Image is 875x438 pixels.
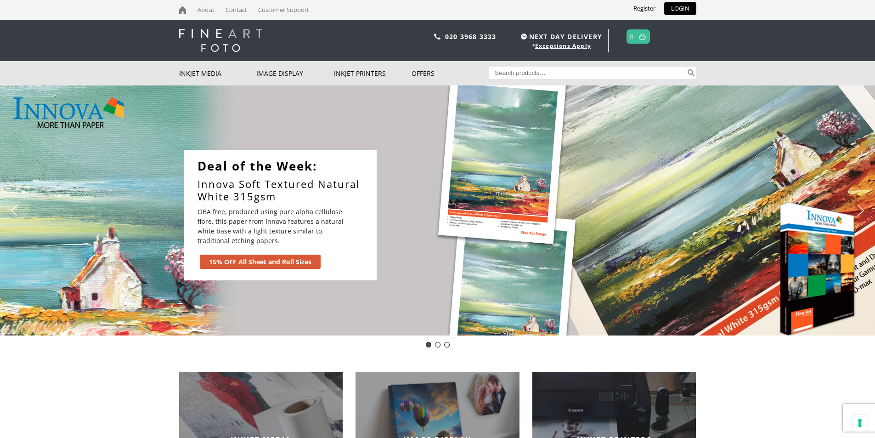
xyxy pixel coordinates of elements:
img: time.svg [521,34,527,40]
a: Inkjet Media [179,61,257,85]
div: Choose slide to display. [424,340,452,349]
a: Deal of the Week: [198,159,372,173]
div: 15% OFF All Sheet and Roll Sizes [209,257,311,267]
div: Deal of the Week:Innova Soft Textured Natural White 315gsmOBA free, produced using pure alpha cel... [184,150,377,280]
a: Innova Soft Textured Natural White 315gsm [198,178,372,202]
img: basket.svg [639,34,646,40]
p: OBA free, produced using pure alpha cellulose fibre, this paper from Innova features a natural wh... [198,207,349,245]
div: Deal of the Day - Innova IFA12 [426,342,431,347]
div: pinch book [444,342,450,347]
a: Image Display [256,61,334,85]
a: 0 [630,30,634,43]
a: Exceptions Apply [535,42,591,50]
a: Offers [412,61,489,85]
a: 020 3968 3333 [445,32,497,41]
img: logo-white.svg [179,29,262,52]
button: Search [686,67,696,79]
img: next arrow [853,203,868,218]
input: Search products… [489,67,686,79]
img: previous arrow [7,203,22,218]
button: Your consent preferences for tracking technologies [852,415,868,431]
span: NEXT DAY DELIVERY [519,31,602,42]
a: LOGIN [664,2,696,15]
div: Innova-general [435,342,440,347]
a: 15% OFF All Sheet and Roll Sizes [200,255,321,269]
a: Register [627,2,662,15]
a: Inkjet Printers [334,61,412,85]
img: phone.svg [434,34,440,40]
